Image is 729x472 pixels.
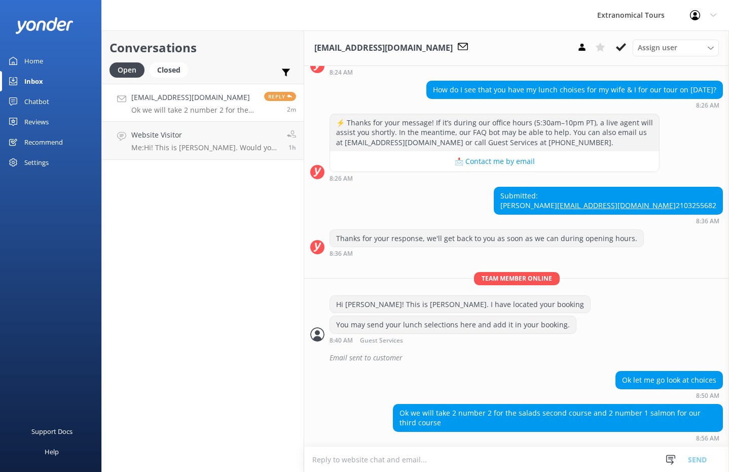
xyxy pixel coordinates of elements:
p: Me: Hi! This is [PERSON_NAME]. Would you like to book the tour? [131,143,279,152]
div: Thanks for your response, we'll get back to you as soon as we can during opening hours. [330,230,643,247]
div: Sep 09 2025 08:26am (UTC -07:00) America/Tijuana [330,175,660,182]
div: Sep 09 2025 08:36am (UTC -07:00) America/Tijuana [330,250,644,257]
div: Ok let me go look at choices [616,372,722,389]
span: Team member online [474,272,560,285]
div: Support Docs [31,421,72,442]
div: Sep 09 2025 08:36am (UTC -07:00) America/Tijuana [494,217,723,224]
div: Sep 09 2025 08:50am (UTC -07:00) America/Tijuana [615,392,723,399]
a: Closed [150,64,193,75]
div: ⚡ Thanks for your message! If it’s during our office hours (5:30am–10pm PT), a live agent will as... [330,114,659,151]
div: Sep 09 2025 08:26am (UTC -07:00) America/Tijuana [426,102,723,109]
strong: 8:56 AM [696,435,719,442]
strong: 8:26 AM [696,103,719,109]
span: Sep 09 2025 07:33am (UTC -07:00) America/Tijuana [288,143,296,152]
div: Recommend [24,132,63,152]
div: Sep 09 2025 08:56am (UTC -07:00) America/Tijuana [393,434,723,442]
div: Sep 09 2025 08:24am (UTC -07:00) America/Tijuana [330,69,660,76]
div: Settings [24,152,49,173]
span: Assign user [638,42,677,53]
div: Help [45,442,59,462]
div: 2025-09-09T15:44:21.377 [310,349,723,366]
div: You may send your lunch selections here and add it in your booking. [330,316,576,333]
strong: 8:50 AM [696,393,719,399]
p: Ok we will take 2 number 2 for the salads second course and 2 number 1 salmon for our third course [131,106,257,115]
div: Chatbot [24,91,49,112]
strong: 8:26 AM [330,176,353,182]
div: Home [24,51,43,71]
span: Reply [264,92,296,101]
strong: 8:40 AM [330,338,353,344]
div: Sep 09 2025 08:40am (UTC -07:00) America/Tijuana [330,336,576,344]
div: Hi [PERSON_NAME]! This is [PERSON_NAME]. I have located your booking [330,296,590,313]
h2: Conversations [110,38,296,57]
div: Open [110,62,144,78]
div: Email sent to customer [330,349,723,366]
a: [EMAIL_ADDRESS][DOMAIN_NAME] [557,200,676,210]
div: Ok we will take 2 number 2 for the salads second course and 2 number 1 salmon for our third course [393,404,722,431]
div: Closed [150,62,188,78]
strong: 8:36 AM [330,251,353,257]
a: Website VisitorMe:Hi! This is [PERSON_NAME]. Would you like to book the tour?1h [102,122,304,160]
h3: [EMAIL_ADDRESS][DOMAIN_NAME] [314,42,453,55]
button: 📩 Contact me by email [330,151,659,172]
div: Assign User [633,40,719,56]
span: Sep 09 2025 08:56am (UTC -07:00) America/Tijuana [287,105,296,114]
div: How do I see that you have my lunch choises for my wife & I for our tour on [DATE]? [427,81,722,98]
span: Guest Services [360,338,403,344]
div: Inbox [24,71,43,91]
h4: [EMAIL_ADDRESS][DOMAIN_NAME] [131,92,257,103]
div: Submitted: [PERSON_NAME] 2103255682 [494,187,722,214]
a: Open [110,64,150,75]
h4: Website Visitor [131,129,279,141]
div: Reviews [24,112,49,132]
img: yonder-white-logo.png [15,17,74,34]
strong: 8:24 AM [330,70,353,76]
a: [EMAIL_ADDRESS][DOMAIN_NAME]Ok we will take 2 number 2 for the salads second course and 2 number ... [102,84,304,122]
strong: 8:36 AM [696,218,719,224]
